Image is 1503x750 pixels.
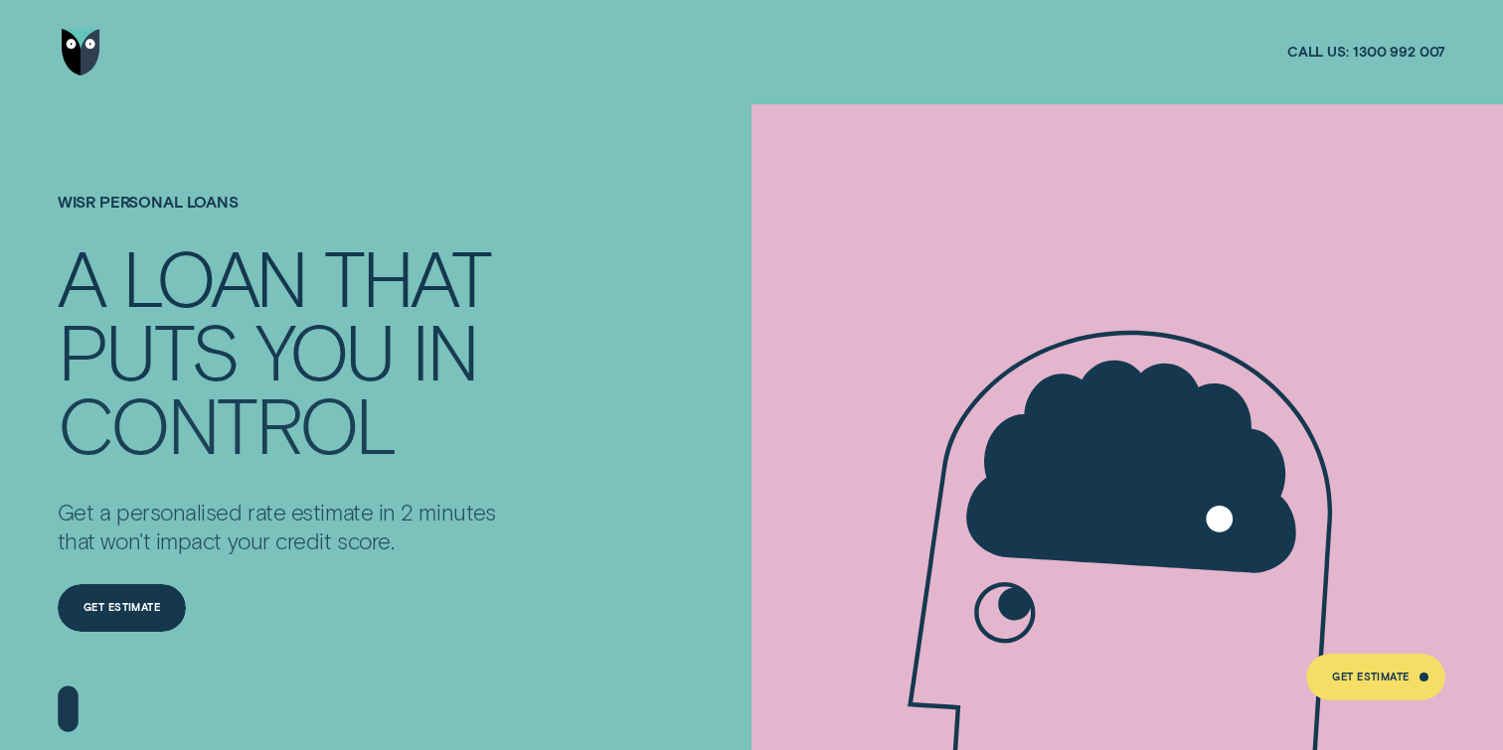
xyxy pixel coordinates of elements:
div: YOU [255,314,393,386]
span: Call us: [1287,43,1349,61]
div: THAT [324,240,490,313]
p: Get a personalised rate estimate in 2 minutes that won't impact your credit score. [58,498,510,554]
a: Call us:1300 992 007 [1287,43,1445,61]
a: Get Estimate [58,584,187,631]
div: CONTROL [58,387,396,460]
a: Get Estimate [1306,654,1445,700]
span: 1300 992 007 [1353,43,1445,61]
h4: A LOAN THAT PUTS YOU IN CONTROL [58,240,510,459]
div: A [58,240,103,313]
div: PUTS [58,314,238,386]
div: IN [412,314,477,386]
img: Wisr [62,29,100,75]
div: LOAN [122,240,306,313]
h1: Wisr Personal Loans [58,193,510,240]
